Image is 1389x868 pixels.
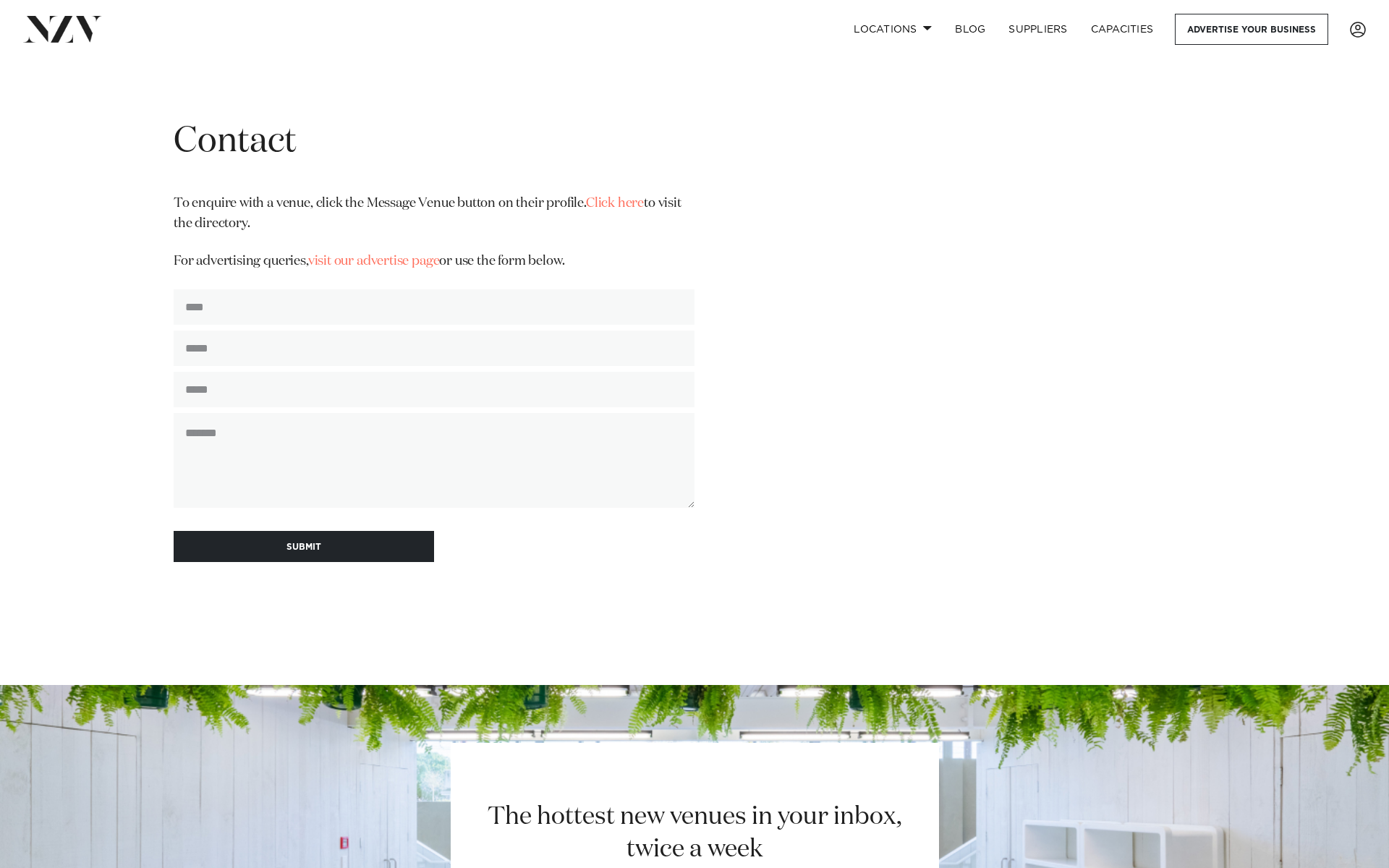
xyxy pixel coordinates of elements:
[174,531,434,562] button: SUBMIT
[308,255,440,268] a: visit our advertise page
[943,14,997,45] a: BLOG
[842,14,943,45] a: Locations
[1079,14,1165,45] a: Capacities
[174,252,694,272] p: For advertising queries, or use the form below.
[997,14,1079,45] a: SUPPLIERS
[174,194,694,234] p: To enquire with a venue, click the Message Venue button on their profile. to visit the directory.
[586,197,644,210] a: Click here
[1175,14,1328,45] a: Advertise your business
[470,801,919,866] h2: The hottest new venues in your inbox, twice a week
[174,119,694,165] h1: Contact
[23,16,102,42] img: nzv-logo.png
